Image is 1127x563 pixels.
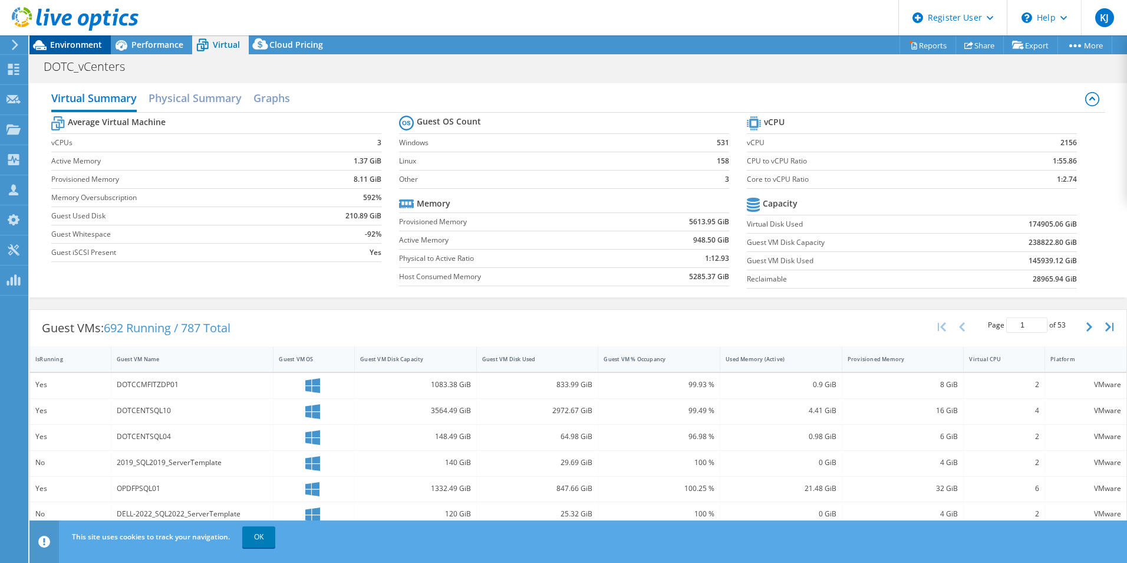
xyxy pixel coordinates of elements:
div: 1083.38 GiB [360,378,471,391]
div: VMware [1050,482,1121,495]
div: 4 [969,404,1039,417]
label: Guest iSCSI Present [51,247,302,258]
div: 4.41 GiB [726,404,836,417]
label: CPU to vCPU Ratio [747,155,990,167]
div: Guest VM Disk Used [482,355,579,363]
b: Memory [417,198,450,210]
h2: Graphs [253,86,290,110]
label: Reclaimable [747,273,956,285]
label: Windows [399,137,686,149]
div: 2 [969,456,1039,469]
span: Page of [988,317,1066,333]
label: Provisioned Memory [51,174,302,185]
input: jump to page [1006,317,1047,333]
div: DOTCCMFITZDP01 [117,378,268,391]
div: Guest VMs: [30,310,242,346]
div: 0.98 GiB [726,430,836,443]
div: Guest VM % Occupancy [604,355,700,363]
div: 16 GiB [848,404,958,417]
div: 0.9 GiB [726,378,836,391]
b: vCPU [764,116,785,128]
label: Guest VM Disk Used [747,255,956,267]
label: vCPU [747,137,990,149]
h2: Virtual Summary [51,86,137,112]
div: DOTCENTSQL10 [117,404,268,417]
div: 833.99 GiB [482,378,593,391]
div: 100 % [604,508,714,521]
a: Share [955,36,1004,54]
b: 5285.37 GiB [689,271,729,283]
h1: DOTC_vCenters [38,60,143,73]
div: Guest VM OS [279,355,335,363]
div: 6 [969,482,1039,495]
b: 5613.95 GiB [689,216,729,228]
b: 145939.12 GiB [1029,255,1077,267]
div: 25.32 GiB [482,508,593,521]
b: 3 [377,137,381,149]
div: VMware [1050,508,1121,521]
div: No [35,508,106,521]
b: 531 [717,137,729,149]
b: 1:55.86 [1053,155,1077,167]
div: Guest VM Disk Capacity [360,355,457,363]
a: OK [242,526,275,548]
div: 2972.67 GiB [482,404,593,417]
div: DOTCENTSQL04 [117,430,268,443]
label: Guest Whitespace [51,228,302,240]
label: Virtual Disk Used [747,218,956,230]
div: Yes [35,404,106,417]
label: Active Memory [399,234,625,246]
div: 140 GiB [360,456,471,469]
div: Yes [35,430,106,443]
div: 148.49 GiB [360,430,471,443]
svg: \n [1021,12,1032,23]
div: 64.98 GiB [482,430,593,443]
label: vCPUs [51,137,302,149]
span: KJ [1095,8,1114,27]
div: 100 % [604,456,714,469]
div: IsRunning [35,355,91,363]
div: 847.66 GiB [482,482,593,495]
div: Provisioned Memory [848,355,944,363]
div: No [35,456,106,469]
div: 32 GiB [848,482,958,495]
div: 100.25 % [604,482,714,495]
b: 8.11 GiB [354,174,381,185]
div: 1332.49 GiB [360,482,471,495]
b: 592% [363,192,381,204]
div: 96.98 % [604,430,714,443]
label: Linux [399,155,686,167]
b: -92% [365,228,381,240]
span: Performance [131,39,183,50]
label: Provisioned Memory [399,216,625,228]
label: Core to vCPU Ratio [747,174,990,185]
a: More [1057,36,1112,54]
div: 2 [969,508,1039,521]
label: Active Memory [51,155,302,167]
b: Guest OS Count [417,116,481,127]
div: DELL-2022_SQL2022_ServerTemplate [117,508,268,521]
div: 0 GiB [726,456,836,469]
div: 99.93 % [604,378,714,391]
div: OPDFPSQL01 [117,482,268,495]
div: VMware [1050,456,1121,469]
div: 2 [969,378,1039,391]
span: Cloud Pricing [269,39,323,50]
div: 8 GiB [848,378,958,391]
label: Physical to Active Ratio [399,253,625,264]
b: Yes [370,247,381,258]
span: This site uses cookies to track your navigation. [72,532,230,542]
label: Host Consumed Memory [399,271,625,283]
div: Used Memory (Active) [726,355,822,363]
b: 174905.06 GiB [1029,218,1077,230]
span: Environment [50,39,102,50]
div: 4 GiB [848,456,958,469]
b: 238822.80 GiB [1029,237,1077,248]
div: Yes [35,482,106,495]
div: 4 GiB [848,508,958,521]
label: Other [399,174,686,185]
div: 99.49 % [604,404,714,417]
div: 21.48 GiB [726,482,836,495]
div: Yes [35,378,106,391]
b: 1:12.93 [705,253,729,264]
